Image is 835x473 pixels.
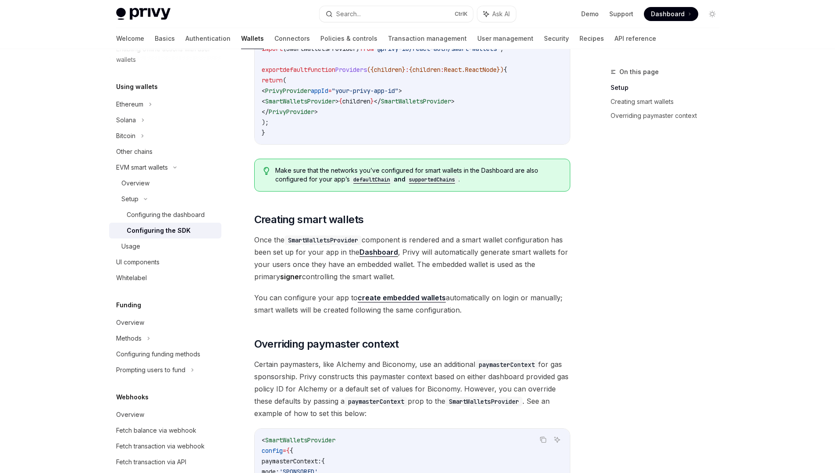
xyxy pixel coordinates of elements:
a: Configuring the SDK [109,223,221,238]
div: Fetch transaction via API [116,457,186,467]
span: Providers [335,66,367,74]
a: Policies & controls [320,28,377,49]
a: Creating smart wallets [611,95,726,109]
span: { [339,97,342,105]
a: Fetch balance via webhook [109,423,221,438]
span: PrivyProvider [269,108,314,116]
a: Support [609,10,633,18]
span: Make sure that the networks you’ve configured for smart wallets in the Dashboard are also configu... [275,166,561,184]
a: Demo [581,10,599,18]
span: < [262,436,265,444]
span: ({ [367,66,374,74]
a: create embedded wallets [358,293,446,302]
span: = [283,447,286,455]
span: SmartWalletsProvider [381,97,451,105]
a: Authentication [185,28,231,49]
div: Overview [121,178,149,188]
h5: Using wallets [116,82,158,92]
div: Bitcoin [116,131,135,141]
span: . [462,66,465,74]
button: Ask AI [477,6,516,22]
span: { [409,66,412,74]
span: function [307,66,335,74]
span: } [262,129,265,137]
div: Fetch transaction via webhook [116,441,205,452]
span: Ctrl K [455,11,468,18]
span: ); [262,118,269,126]
button: Ask AI [551,434,563,445]
h5: Funding [116,300,141,310]
span: default [283,66,307,74]
div: Fetch balance via webhook [116,425,196,436]
span: On this page [619,67,659,77]
a: defaultChainandsupportedChains [350,175,458,183]
div: UI components [116,257,160,267]
span: Overriding paymaster context [254,337,399,351]
span: export [262,66,283,74]
span: > [398,87,402,95]
a: Overview [109,407,221,423]
div: Configuring funding methods [116,349,200,359]
strong: signer [280,272,302,281]
span: </ [374,97,381,105]
a: Welcome [116,28,144,49]
div: Prompting users to fund [116,365,185,375]
span: { [290,447,293,455]
button: Search...CtrlK [320,6,473,22]
span: > [451,97,455,105]
div: Configuring the dashboard [127,210,205,220]
span: PrivyProvider [265,87,311,95]
div: Whitelabel [116,273,147,283]
span: { [286,447,290,455]
a: Transaction management [388,28,467,49]
code: defaultChain [350,175,394,184]
div: Ethereum [116,99,143,110]
a: Connectors [274,28,310,49]
span: > [335,97,339,105]
span: : [441,66,444,74]
span: } [402,66,405,74]
code: paymasterContext [475,360,538,370]
a: Wallets [241,28,264,49]
span: ( [283,76,286,84]
span: < [262,97,265,105]
div: Overview [116,409,144,420]
div: Methods [116,333,142,344]
a: Fetch transaction via API [109,454,221,470]
div: EVM smart wallets [116,162,168,173]
a: Overview [109,175,221,191]
span: Ask AI [492,10,510,18]
code: SmartWalletsProvider [284,235,362,245]
svg: Tip [263,167,270,175]
span: SmartWalletsProvider [265,97,335,105]
h5: Webhooks [116,392,149,402]
button: Toggle dark mode [705,7,719,21]
a: Configuring the dashboard [109,207,221,223]
div: Configuring the SDK [127,225,191,236]
a: Setup [611,81,726,95]
code: SmartWalletsProvider [445,397,522,406]
div: Usage [121,241,140,252]
span: SmartWalletsProvider [265,436,335,444]
button: Copy the contents from the code block [537,434,549,445]
span: appId [311,87,328,95]
a: UI components [109,254,221,270]
span: Creating smart wallets [254,213,364,227]
span: </ [262,108,269,116]
span: { [504,66,507,74]
span: children [412,66,441,74]
div: Setup [121,194,139,204]
span: "your-privy-app-id" [332,87,398,95]
div: Solana [116,115,136,125]
a: Usage [109,238,221,254]
code: paymasterContext [345,397,408,406]
span: { [321,457,325,465]
div: Other chains [116,146,153,157]
img: light logo [116,8,171,20]
span: return [262,76,283,84]
span: paymasterContext: [262,457,321,465]
span: < [262,87,265,95]
a: User management [477,28,533,49]
div: Search... [336,9,361,19]
div: Overview [116,317,144,328]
